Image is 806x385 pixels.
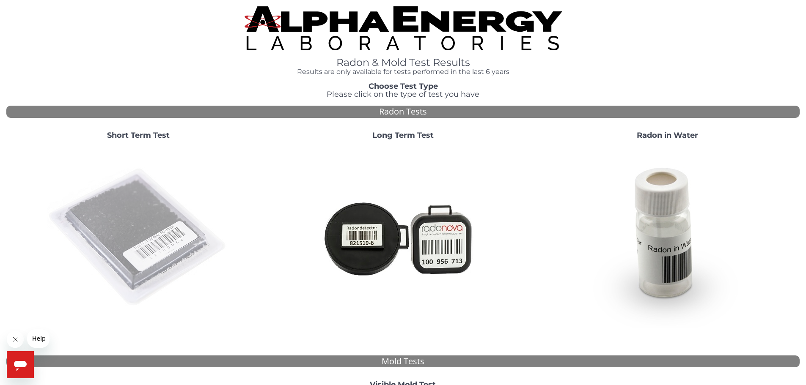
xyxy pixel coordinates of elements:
h1: Radon & Mold Test Results [245,57,562,68]
img: RadoninWater.jpg [576,147,758,328]
span: Please click on the type of test you have [327,90,479,99]
iframe: Close message [7,331,24,348]
strong: Choose Test Type [369,82,438,91]
h4: Results are only available for tests performed in the last 6 years [245,68,562,76]
img: Radtrak2vsRadtrak3.jpg [312,147,494,328]
iframe: Message from company [27,329,50,348]
img: ShortTerm.jpg [47,147,229,328]
div: Radon Tests [6,106,800,118]
iframe: Button to launch messaging window [7,351,34,378]
strong: Short Term Test [107,131,170,140]
strong: Radon in Water [637,131,698,140]
strong: Long Term Test [372,131,434,140]
div: Mold Tests [6,355,800,368]
img: TightCrop.jpg [245,6,562,50]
